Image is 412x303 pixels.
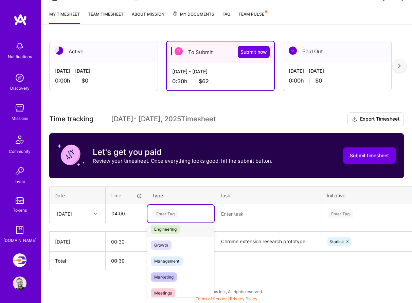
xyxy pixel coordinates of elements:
p: Review your timesheet. Once everything looks good, hit the submit button. [93,157,272,164]
span: Submit timesheet [350,152,389,159]
img: teamwork [13,101,26,115]
div: Paid Out [283,41,391,62]
div: [DOMAIN_NAME] [3,237,36,244]
span: Management [151,256,183,266]
div: [DATE] [55,238,100,245]
button: Submit now [238,46,270,58]
a: Velocity: Enabling Developers Create Isolated Environments, Easily. [11,253,28,267]
a: My Documents [173,11,214,24]
i: icon Download [352,116,357,123]
img: Paid Out [289,47,297,55]
span: My Documents [173,11,214,18]
img: Invite [13,164,26,178]
img: Community [12,131,28,148]
th: 00:30 [106,252,147,270]
img: To Submit [175,47,183,55]
span: $0 [82,77,88,84]
a: Team Pulse [238,11,266,24]
a: My timesheet [49,11,80,24]
div: Active [50,41,158,62]
div: Time [110,192,142,199]
img: User Avatar [13,277,26,290]
th: Total [50,252,106,270]
i: icon Chevron [94,212,97,215]
span: Marketing [151,272,177,282]
img: Velocity: Enabling Developers Create Isolated Environments, Easily. [13,253,26,267]
th: Type [147,186,215,204]
th: Date [50,186,106,204]
div: Invite [15,178,25,185]
th: Task [215,186,322,204]
textarea: Chrome extension research prototype [216,232,321,251]
img: bell [13,39,26,53]
div: 0:00 h [289,77,386,84]
span: Growth [151,240,172,250]
span: Meetings [151,288,175,298]
input: HH:MM [106,204,146,222]
span: Submit now [240,49,267,55]
img: coin [57,141,85,168]
span: [DATE] - [DATE] , 2025 Timesheet [111,115,216,123]
div: © 2025 ATeams Inc., All rights reserved. [41,283,412,300]
div: [DATE] - [DATE] [55,67,152,74]
a: Privacy Policy [230,296,257,301]
a: Team timesheet [88,11,124,24]
img: guide book [13,223,26,237]
div: 0:30 h [172,78,269,85]
div: [DATE] - [DATE] [172,68,269,75]
div: Tokens [13,207,27,214]
div: 0:00 h [55,77,152,84]
div: Community [9,148,31,155]
h3: Let's get you paid [93,147,272,157]
span: $62 [199,78,209,85]
img: Active [55,47,63,55]
span: Engineering [151,225,180,234]
a: Terms of Service [196,296,228,301]
img: logo [14,14,27,26]
img: discovery [13,71,26,85]
button: Export Timesheet [347,112,404,126]
a: User Avatar [11,277,28,290]
div: [DATE] - [DATE] [289,67,386,74]
input: HH:MM [106,233,147,251]
a: FAQ [222,11,230,24]
span: | [196,296,257,301]
span: Starlink [329,239,344,244]
div: To Submit [167,41,274,63]
img: tokens [16,197,24,204]
img: right [398,64,401,68]
a: About Mission [132,11,164,24]
span: Team Pulse [238,12,264,17]
span: Time tracking [49,115,93,123]
span: $0 [315,77,322,84]
div: Enter Tag [153,208,178,219]
div: Missions [12,115,28,122]
div: Enter Tag [328,208,353,219]
button: Submit timesheet [343,147,396,164]
div: [DATE] [57,210,72,217]
div: Notifications [8,53,32,60]
div: Discovery [10,85,30,92]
